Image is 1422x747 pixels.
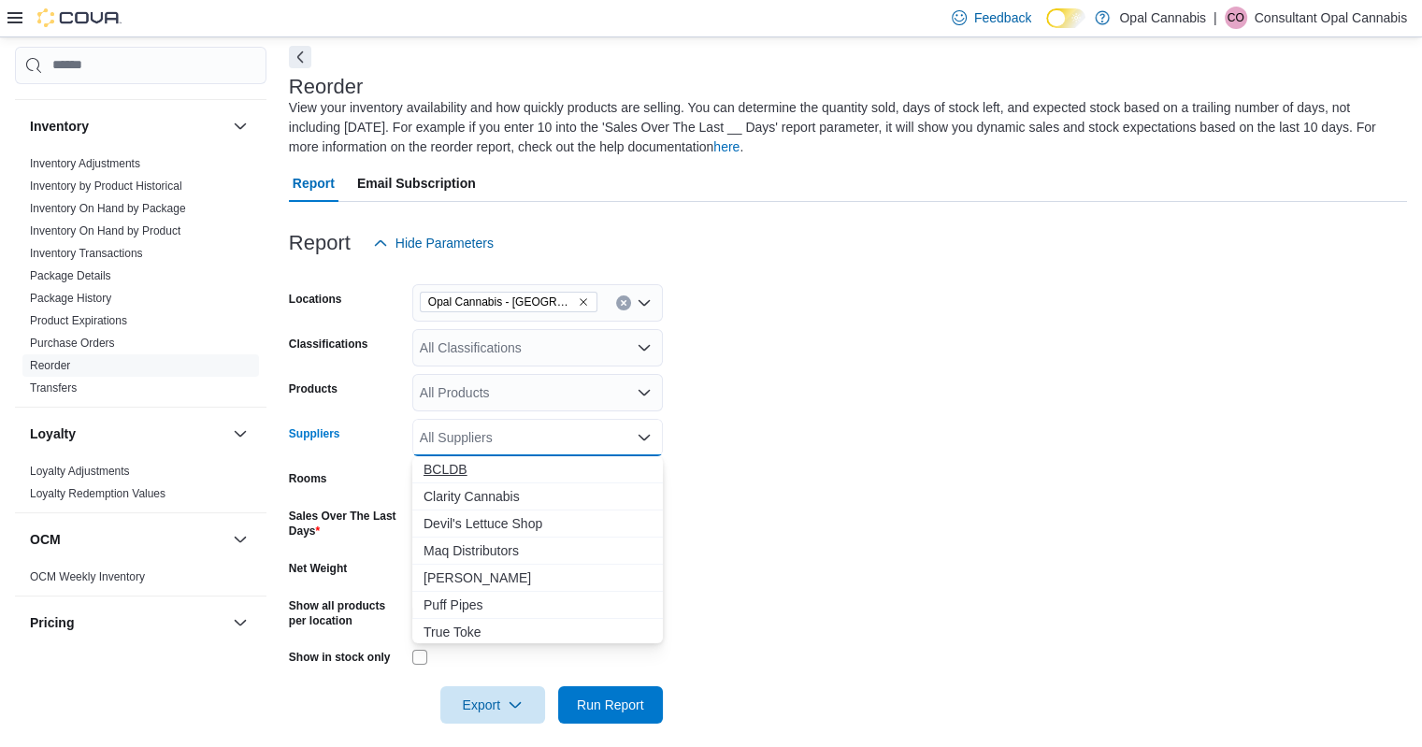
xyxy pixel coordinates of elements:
[30,359,70,372] a: Reorder
[424,514,652,533] span: Devil's Lettuce Shop
[30,247,143,260] a: Inventory Transactions
[1119,7,1206,29] p: Opal Cannabis
[30,486,165,501] span: Loyalty Redemption Values
[30,337,115,350] a: Purchase Orders
[229,115,251,137] button: Inventory
[428,293,574,311] span: Opal Cannabis - [GEOGRAPHIC_DATA]
[357,165,476,202] span: Email Subscription
[15,566,266,596] div: OCM
[424,596,652,614] span: Puff Pipes
[30,381,77,395] a: Transfers
[289,46,311,68] button: Next
[616,295,631,310] button: Clear input
[1046,8,1085,28] input: Dark Mode
[637,340,652,355] button: Open list of options
[30,570,145,583] a: OCM Weekly Inventory
[30,223,180,238] span: Inventory On Hand by Product
[713,139,740,154] a: here
[289,232,351,254] h3: Report
[289,650,391,665] label: Show in stock only
[1046,28,1047,29] span: Dark Mode
[30,314,127,327] a: Product Expirations
[30,292,111,305] a: Package History
[289,337,368,352] label: Classifications
[30,424,76,443] h3: Loyalty
[15,152,266,407] div: Inventory
[30,201,186,216] span: Inventory On Hand by Package
[289,292,342,307] label: Locations
[558,686,663,724] button: Run Report
[452,686,534,724] span: Export
[289,426,340,441] label: Suppliers
[412,483,663,510] button: Clarity Cannabis
[30,156,140,171] span: Inventory Adjustments
[577,696,644,714] span: Run Report
[366,224,501,262] button: Hide Parameters
[412,456,663,483] button: BCLDB
[412,565,663,592] button: Miss Bloom
[637,430,652,445] button: Close list of options
[974,8,1031,27] span: Feedback
[412,510,663,538] button: Devil's Lettuce Shop
[289,561,347,576] label: Net Weight
[289,98,1398,157] div: View your inventory availability and how quickly products are selling. You can determine the quan...
[30,224,180,237] a: Inventory On Hand by Product
[37,8,122,27] img: Cova
[1255,7,1407,29] p: Consultant Opal Cannabis
[637,295,652,310] button: Open list of options
[293,165,335,202] span: Report
[578,296,589,308] button: Remove Opal Cannabis - Langford from selection in this group
[30,487,165,500] a: Loyalty Redemption Values
[424,460,652,479] span: BCLDB
[30,313,127,328] span: Product Expirations
[1214,7,1217,29] p: |
[289,471,327,486] label: Rooms
[424,568,652,587] span: [PERSON_NAME]
[30,246,143,261] span: Inventory Transactions
[30,569,145,584] span: OCM Weekly Inventory
[30,613,225,632] button: Pricing
[424,623,652,641] span: True Toke
[395,234,494,252] span: Hide Parameters
[30,464,130,479] span: Loyalty Adjustments
[30,117,89,136] h3: Inventory
[229,423,251,445] button: Loyalty
[289,76,363,98] h3: Reorder
[412,592,663,619] button: Puff Pipes
[30,530,61,549] h3: OCM
[440,686,545,724] button: Export
[1228,7,1244,29] span: CO
[30,530,225,549] button: OCM
[30,381,77,395] span: Transfers
[229,611,251,634] button: Pricing
[30,269,111,282] a: Package Details
[420,292,597,312] span: Opal Cannabis - Langford
[412,538,663,565] button: Maq Distributors
[30,358,70,373] span: Reorder
[229,528,251,551] button: OCM
[1225,7,1247,29] div: Consultant Opal Cannabis
[637,385,652,400] button: Open list of options
[289,509,405,539] label: Sales Over The Last Days
[30,465,130,478] a: Loyalty Adjustments
[30,180,182,193] a: Inventory by Product Historical
[289,598,405,628] label: Show all products per location
[30,424,225,443] button: Loyalty
[30,291,111,306] span: Package History
[412,619,663,646] button: True Toke
[424,541,652,560] span: Maq Distributors
[15,460,266,512] div: Loyalty
[424,487,652,506] span: Clarity Cannabis
[289,381,338,396] label: Products
[30,117,225,136] button: Inventory
[412,456,663,727] div: Choose from the following options
[30,157,140,170] a: Inventory Adjustments
[30,202,186,215] a: Inventory On Hand by Package
[30,613,74,632] h3: Pricing
[30,268,111,283] span: Package Details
